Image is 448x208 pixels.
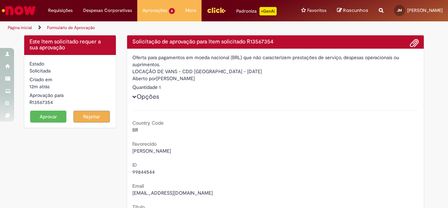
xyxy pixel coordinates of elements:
[29,67,111,74] div: Solicitada
[132,141,157,147] b: Favorecido
[29,92,64,99] label: Aprovação para
[5,21,294,34] ul: Trilhas de página
[143,7,167,14] span: Aprovações
[8,25,32,30] a: Página inicial
[29,39,111,51] h4: Este Item solicitado requer a sua aprovação
[132,84,419,91] div: Quantidade 1
[132,75,156,82] label: Aberto por
[169,8,175,14] span: 6
[29,60,44,67] label: Estado
[397,8,402,13] span: JM
[132,68,419,75] div: LOCAÇÃO DE VANS - CDD [GEOGRAPHIC_DATA] - [DATE]
[1,4,37,18] img: ServiceNow
[132,169,155,175] span: 99844544
[307,7,327,14] span: Favoritos
[29,83,50,90] time: 30/09/2025 17:47:23
[132,127,138,133] span: BR
[343,7,368,14] span: Rascunhos
[407,7,443,13] span: [PERSON_NAME]
[207,5,226,15] img: click_logo_yellow_360x200.png
[132,54,419,68] div: Oferta para pagamentos em moeda nacional (BRL) que não caracterizem prestações de serviço, despes...
[132,148,171,154] span: [PERSON_NAME]
[337,7,368,14] a: Rascunhos
[48,7,73,14] span: Requisições
[185,7,196,14] span: More
[47,25,95,30] a: Formulário de Aprovação
[29,83,50,90] span: 12m atrás
[132,183,144,189] b: Email
[29,83,111,90] div: 30/09/2025 17:47:23
[132,75,419,84] div: [PERSON_NAME]
[29,99,111,106] div: R13567354
[30,111,67,123] button: Aprovar
[132,39,419,45] h4: Solicitação de aprovação para Item solicitado R13567354
[29,76,52,83] label: Criado em
[83,7,132,14] span: Despesas Corporativas
[236,7,277,15] div: Padroniza
[73,111,110,123] button: Rejeitar
[132,120,164,126] b: Country Code
[132,162,137,168] b: ID
[259,7,277,15] p: +GenAi
[132,190,213,196] span: [EMAIL_ADDRESS][DOMAIN_NAME]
